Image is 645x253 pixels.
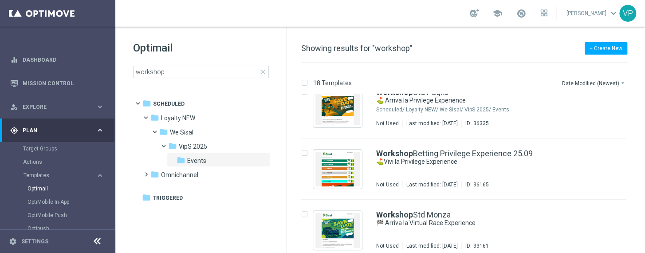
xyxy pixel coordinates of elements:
p: 18 Templates [313,79,352,87]
span: Plan [23,128,96,133]
button: person_search Explore keyboard_arrow_right [10,103,105,111]
div: ID: [461,242,489,249]
a: OptiMobile Push [28,212,92,219]
img: 33161.jpeg [315,213,360,248]
div: Mission Control [10,71,104,95]
span: Events [187,157,206,165]
input: Search Template [133,66,269,78]
div: Templates [24,173,96,178]
button: Date Modified (Newest)arrow_drop_down [561,78,627,88]
span: Loyalty NEW [161,114,195,122]
button: + Create New [585,42,627,55]
i: gps_fixed [10,126,18,134]
i: keyboard_arrow_right [96,126,104,134]
i: folder [142,193,151,202]
a: Optipush [28,225,92,232]
span: Templates [24,173,87,178]
div: ID: [461,181,489,188]
span: Explore [23,104,96,110]
div: OptiMobile Push [28,209,114,222]
div: 36335 [473,120,489,127]
span: Omnichannel [161,171,198,179]
div: Explore [10,103,96,111]
div: VP [619,5,636,22]
h1: Optimail [133,41,269,55]
div: ⛳ Arriva la Privilege Experience [376,96,589,105]
div: Optimail [28,182,114,195]
div: Last modified: [DATE] [403,181,461,188]
div: ⛳Vivi la Privilege Experience [376,158,589,166]
button: Templates keyboard_arrow_right [23,172,105,179]
b: Workshop [376,210,413,219]
span: Triggered [153,194,183,202]
span: close [260,68,267,75]
i: folder [150,170,159,179]
i: settings [9,237,17,245]
div: Not Used [376,120,399,127]
div: Scheduled/Loyalty NEW/We Sisal/VipS 2025/Events [406,106,589,113]
div: Not Used [376,181,399,188]
div: Dashboard [10,48,104,71]
i: folder [177,156,185,165]
a: WorkshopBetting Privilege Experience 25.09 [376,150,533,158]
i: keyboard_arrow_right [96,171,104,180]
div: OptiMobile In-App [28,195,114,209]
button: Mission Control [10,80,105,87]
a: Optimail [28,185,92,192]
span: VipS 2025 [179,142,207,150]
div: Plan [10,126,96,134]
div: Press SPACE to select this row. [292,138,643,200]
a: [PERSON_NAME]keyboard_arrow_down [566,7,619,20]
button: equalizer Dashboard [10,56,105,63]
a: Dashboard [23,48,104,71]
img: 36165.jpeg [315,152,360,186]
div: 33161 [473,242,489,249]
div: Press SPACE to select this row. [292,77,643,138]
a: Target Groups [23,145,92,152]
a: ⛳ Arriva la Privilege Experience [376,96,569,105]
span: keyboard_arrow_down [609,8,618,18]
a: 🏁 Arriva la Virtual Race Experience [376,219,569,227]
i: equalizer [10,56,18,64]
a: WorkshopStd Monza [376,211,451,219]
div: Optipush [28,222,114,235]
a: Mission Control [23,71,104,95]
div: Last modified: [DATE] [403,120,461,127]
i: arrow_drop_down [619,79,626,87]
span: We Sisal [170,128,193,136]
div: Scheduled/ [376,106,405,113]
div: 🏁 Arriva la Virtual Race Experience [376,219,589,227]
span: Showing results for "workshop" [301,43,413,53]
i: keyboard_arrow_right [96,103,104,111]
a: OptiMobile In-App [28,198,92,206]
i: person_search [10,103,18,111]
i: folder [150,113,159,122]
div: Not Used [376,242,399,249]
div: 36165 [473,181,489,188]
div: ID: [461,120,489,127]
a: Settings [21,239,48,244]
i: folder [159,127,168,136]
img: 36335.jpeg [315,91,360,125]
button: gps_fixed Plan keyboard_arrow_right [10,127,105,134]
div: Last modified: [DATE] [403,242,461,249]
i: folder [168,142,177,150]
div: Target Groups [23,142,114,155]
b: Workshop [376,149,413,158]
a: Actions [23,158,92,166]
i: folder [142,99,151,108]
a: ⛳Vivi la Privilege Experience [376,158,569,166]
span: Scheduled [153,100,185,108]
span: school [492,8,502,18]
div: Actions [23,155,114,169]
